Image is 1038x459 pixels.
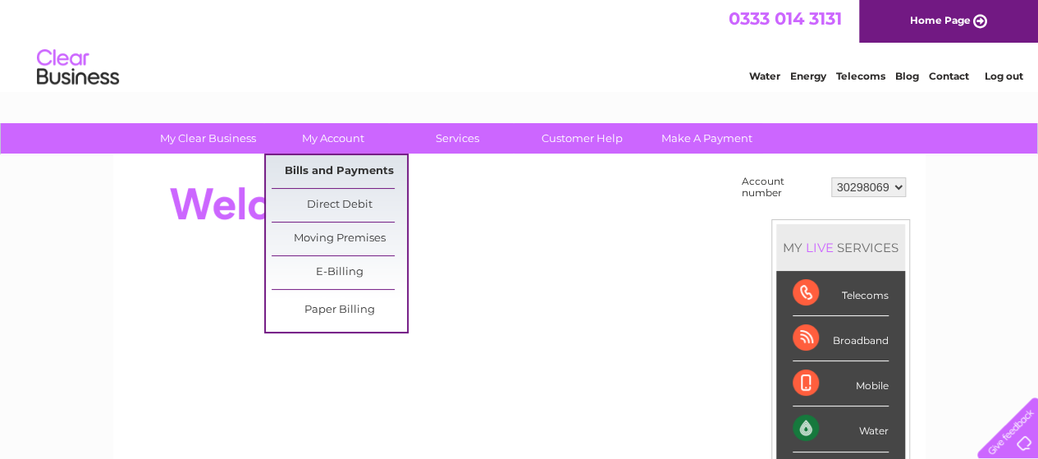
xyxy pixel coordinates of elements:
a: Water [749,70,780,82]
a: Make A Payment [639,123,775,154]
div: Clear Business is a trading name of Verastar Limited (registered in [GEOGRAPHIC_DATA] No. 3667643... [132,9,908,80]
a: Services [390,123,525,154]
a: Moving Premises [272,223,407,255]
td: Account number [738,172,827,203]
a: Customer Help [514,123,650,154]
img: logo.png [36,43,120,93]
a: Bills and Payments [272,155,407,188]
div: Water [793,406,889,452]
a: Energy [790,70,826,82]
a: Telecoms [836,70,885,82]
a: My Clear Business [140,123,276,154]
div: Broadband [793,316,889,361]
div: LIVE [803,240,837,255]
a: Paper Billing [272,294,407,327]
div: Telecoms [793,271,889,316]
a: Contact [929,70,969,82]
div: MY SERVICES [776,224,905,271]
a: Blog [895,70,919,82]
a: E-Billing [272,256,407,289]
a: Direct Debit [272,189,407,222]
a: My Account [265,123,400,154]
div: Mobile [793,361,889,406]
a: Log out [984,70,1022,82]
a: 0333 014 3131 [729,8,842,29]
